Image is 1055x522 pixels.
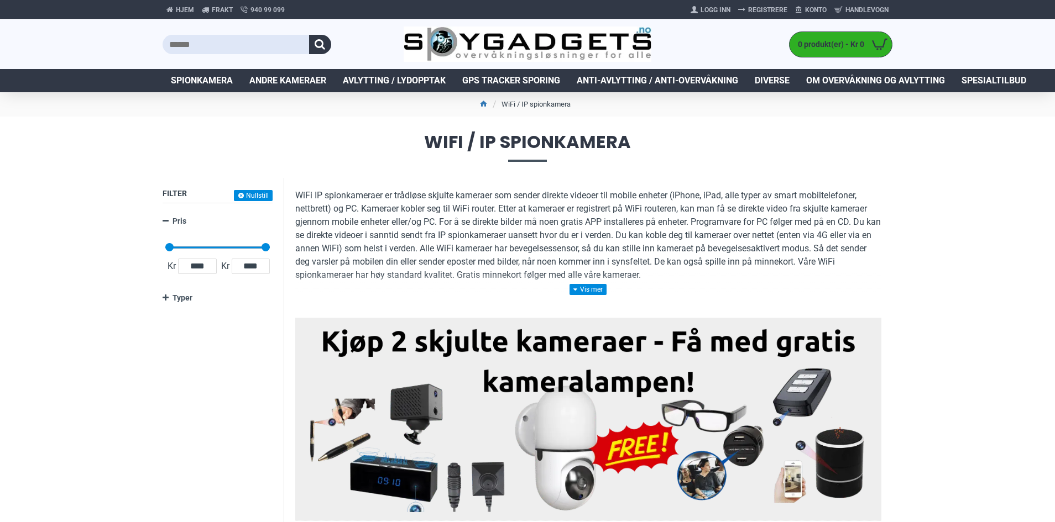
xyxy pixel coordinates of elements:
span: Anti-avlytting / Anti-overvåkning [577,74,738,87]
span: Andre kameraer [249,74,326,87]
a: 0 produkt(er) - Kr 0 [790,32,892,57]
span: Diverse [755,74,790,87]
a: Spionkamera [163,69,241,92]
a: Om overvåkning og avlytting [798,69,953,92]
span: Konto [805,5,827,15]
a: Konto [791,1,831,19]
span: Spesialtilbud [962,74,1026,87]
a: Spesialtilbud [953,69,1035,92]
a: Registrere [734,1,791,19]
button: Nullstill [234,190,273,201]
span: Hjem [176,5,194,15]
span: 940 99 099 [250,5,285,15]
img: Kjøp 2 skjulte kameraer – Få med gratis kameralampe! [304,324,873,512]
a: Pris [163,212,273,231]
img: SpyGadgets.no [404,27,652,62]
span: 0 produkt(er) - Kr 0 [790,39,867,50]
p: WiFi IP spionkameraer er trådløse skjulte kameraer som sender direkte videoer til mobile enheter ... [295,189,881,282]
span: GPS Tracker Sporing [462,74,560,87]
span: Kr [165,260,178,273]
span: Registrere [748,5,787,15]
span: Om overvåkning og avlytting [806,74,945,87]
a: Avlytting / Lydopptak [335,69,454,92]
span: Kr [219,260,232,273]
span: Spionkamera [171,74,233,87]
a: Typer [163,288,273,308]
span: Frakt [212,5,233,15]
a: Andre kameraer [241,69,335,92]
span: WiFi / IP spionkamera [163,133,892,161]
a: Logg Inn [687,1,734,19]
a: GPS Tracker Sporing [454,69,568,92]
span: Handlevogn [845,5,889,15]
span: Logg Inn [701,5,730,15]
a: Anti-avlytting / Anti-overvåkning [568,69,746,92]
a: Handlevogn [831,1,892,19]
span: Avlytting / Lydopptak [343,74,446,87]
span: Filter [163,189,187,198]
a: Diverse [746,69,798,92]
